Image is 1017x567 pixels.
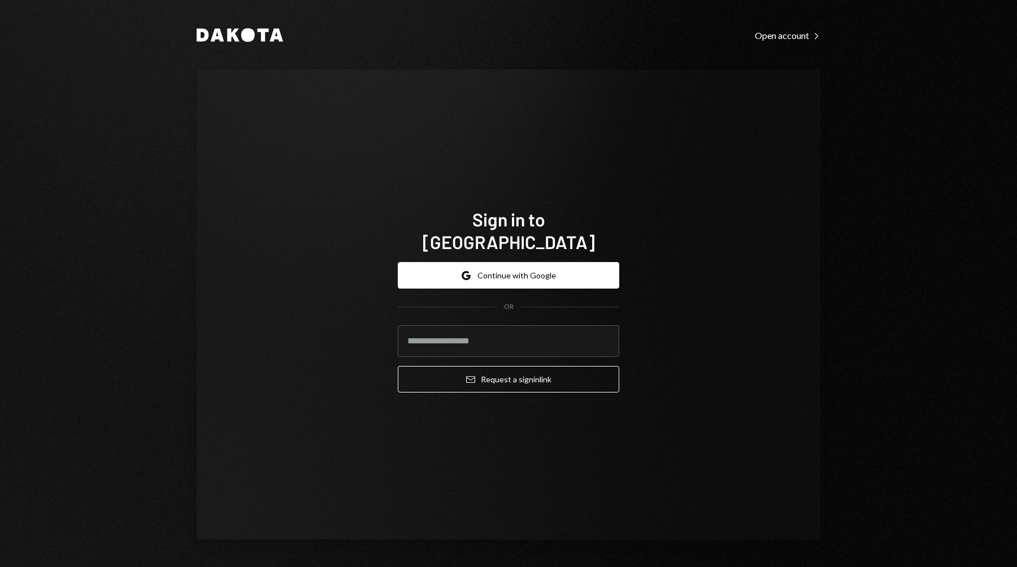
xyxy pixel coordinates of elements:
[755,30,820,41] div: Open account
[504,302,514,312] div: OR
[398,208,619,253] h1: Sign in to [GEOGRAPHIC_DATA]
[755,29,820,41] a: Open account
[398,366,619,392] button: Request a signinlink
[398,262,619,289] button: Continue with Google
